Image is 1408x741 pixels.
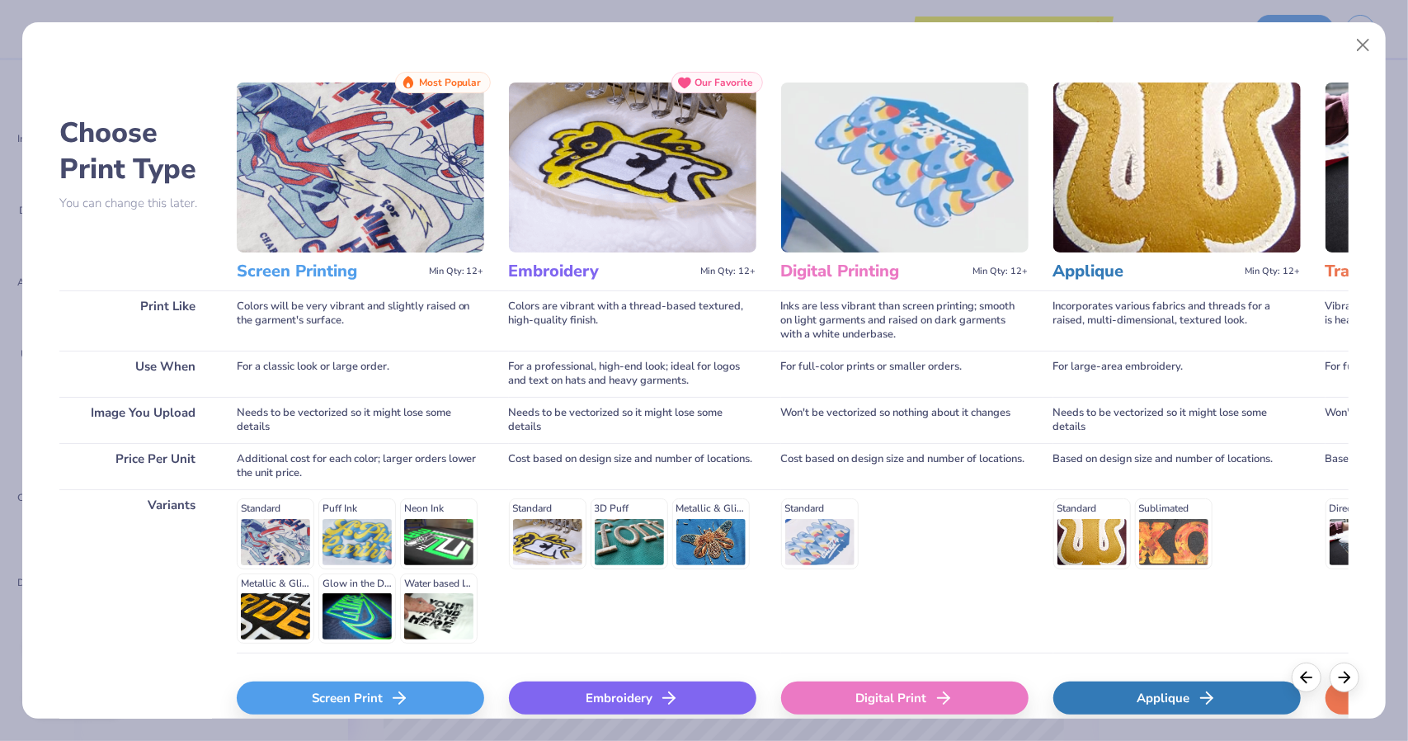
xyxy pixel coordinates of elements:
[1053,83,1301,253] img: Applique
[59,290,212,351] div: Print Like
[509,83,756,253] img: Embroidery
[509,397,756,443] div: Needs to be vectorized so it might lose some details
[1053,397,1301,443] div: Needs to be vectorized so it might lose some details
[419,77,482,88] span: Most Popular
[59,397,212,443] div: Image You Upload
[973,266,1029,277] span: Min Qty: 12+
[1053,351,1301,397] div: For large-area embroidery.
[781,682,1029,715] div: Digital Print
[695,77,754,88] span: Our Favorite
[59,489,212,653] div: Variants
[59,351,212,397] div: Use When
[59,196,212,210] p: You can change this later.
[781,397,1029,443] div: Won't be vectorized so nothing about it changes
[509,261,695,282] h3: Embroidery
[781,261,967,282] h3: Digital Printing
[59,443,212,489] div: Price Per Unit
[509,351,756,397] div: For a professional, high-end look; ideal for logos and text on hats and heavy garments.
[509,290,756,351] div: Colors are vibrant with a thread-based textured, high-quality finish.
[701,266,756,277] span: Min Qty: 12+
[1053,261,1239,282] h3: Applique
[237,83,484,253] img: Screen Printing
[59,115,212,187] h2: Choose Print Type
[237,290,484,351] div: Colors will be very vibrant and slightly raised on the garment's surface.
[781,290,1029,351] div: Inks are less vibrant than screen printing; smooth on light garments and raised on dark garments ...
[781,83,1029,253] img: Digital Printing
[781,443,1029,489] div: Cost based on design size and number of locations.
[781,351,1029,397] div: For full-color prints or smaller orders.
[237,397,484,443] div: Needs to be vectorized so it might lose some details
[1053,443,1301,489] div: Based on design size and number of locations.
[429,266,484,277] span: Min Qty: 12+
[237,261,422,282] h3: Screen Printing
[237,351,484,397] div: For a classic look or large order.
[1348,30,1379,61] button: Close
[1053,682,1301,715] div: Applique
[237,443,484,489] div: Additional cost for each color; larger orders lower the unit price.
[1053,290,1301,351] div: Incorporates various fabrics and threads for a raised, multi-dimensional, textured look.
[509,443,756,489] div: Cost based on design size and number of locations.
[237,682,484,715] div: Screen Print
[1246,266,1301,277] span: Min Qty: 12+
[509,682,756,715] div: Embroidery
